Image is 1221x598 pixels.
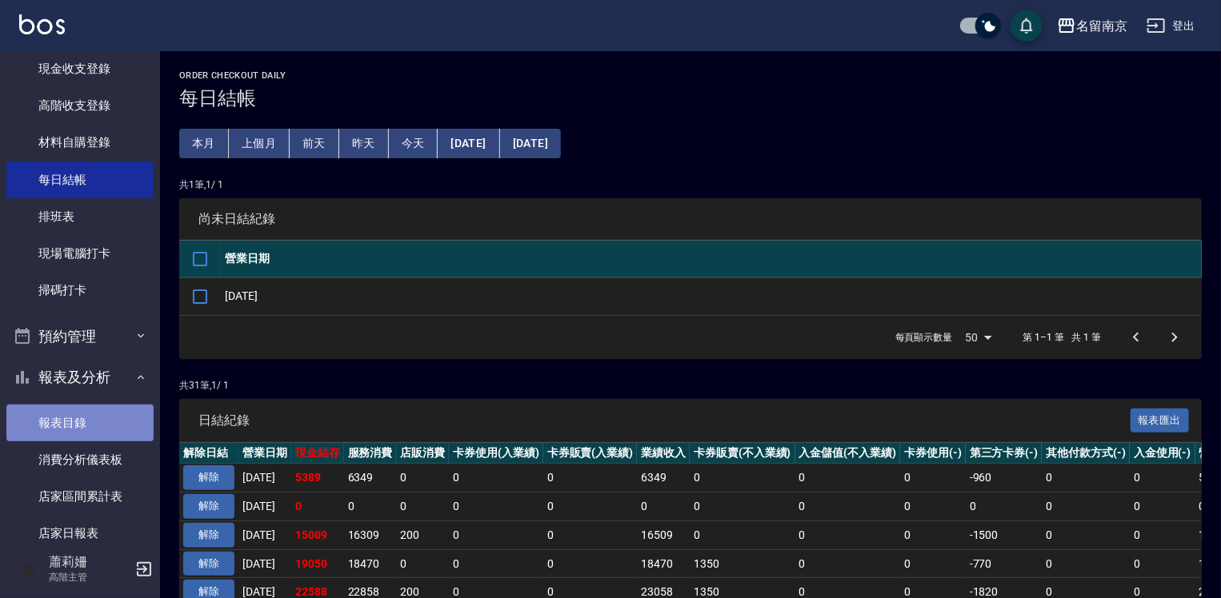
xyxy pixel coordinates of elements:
[1011,10,1043,42] button: save
[6,235,154,272] a: 現場電腦打卡
[179,443,238,464] th: 解除日結
[637,549,690,578] td: 18470
[543,443,638,464] th: 卡券販賣(入業績)
[1042,549,1130,578] td: 0
[1042,443,1130,464] th: 其他付款方式(-)
[1130,464,1195,492] td: 0
[344,520,397,549] td: 16309
[396,443,449,464] th: 店販消費
[1130,520,1195,549] td: 0
[13,553,45,585] img: Person
[795,492,901,521] td: 0
[6,87,154,124] a: 高階收支登錄
[966,520,1043,549] td: -1500
[690,492,795,521] td: 0
[6,515,154,552] a: 店家日報表
[238,464,291,492] td: [DATE]
[6,316,154,357] button: 預約管理
[238,492,291,521] td: [DATE]
[1130,549,1195,578] td: 0
[637,520,690,549] td: 16509
[1042,464,1130,492] td: 0
[344,443,397,464] th: 服務消費
[449,443,543,464] th: 卡券使用(入業績)
[291,443,344,464] th: 現金結存
[6,478,154,515] a: 店家區間累計表
[396,492,449,521] td: 0
[238,549,291,578] td: [DATE]
[344,549,397,578] td: 18470
[1023,330,1101,345] p: 第 1–1 筆 共 1 筆
[344,492,397,521] td: 0
[637,492,690,521] td: 0
[959,316,998,359] div: 50
[637,443,690,464] th: 業績收入
[291,492,344,521] td: 0
[543,520,638,549] td: 0
[543,549,638,578] td: 0
[396,520,449,549] td: 200
[6,441,154,478] a: 消費分析儀表板
[900,464,966,492] td: 0
[179,177,1202,192] p: 共 1 筆, 1 / 1
[6,198,154,235] a: 排班表
[179,129,229,158] button: 本月
[900,549,966,578] td: 0
[6,357,154,398] button: 報表及分析
[966,492,1043,521] td: 0
[900,492,966,521] td: 0
[396,464,449,492] td: 0
[795,520,901,549] td: 0
[183,494,234,519] button: 解除
[389,129,438,158] button: 今天
[1140,11,1202,41] button: 登出
[179,70,1202,81] h2: Order checkout daily
[966,549,1043,578] td: -770
[690,520,795,549] td: 0
[183,552,234,576] button: 解除
[1042,520,1130,549] td: 0
[339,129,389,158] button: 昨天
[1051,10,1134,42] button: 名留南京
[179,87,1202,110] h3: 每日結帳
[690,549,795,578] td: 1350
[449,492,543,521] td: 0
[690,464,795,492] td: 0
[500,129,561,158] button: [DATE]
[637,464,690,492] td: 6349
[290,129,339,158] button: 前天
[183,465,234,490] button: 解除
[221,277,1202,315] td: [DATE]
[795,549,901,578] td: 0
[238,443,291,464] th: 營業日期
[449,549,543,578] td: 0
[543,464,638,492] td: 0
[291,464,344,492] td: 5389
[238,520,291,549] td: [DATE]
[1042,492,1130,521] td: 0
[6,50,154,87] a: 現金收支登錄
[449,520,543,549] td: 0
[6,124,154,161] a: 材料自購登錄
[966,443,1043,464] th: 第三方卡券(-)
[1131,412,1190,427] a: 報表匯出
[229,129,290,158] button: 上個月
[344,464,397,492] td: 6349
[198,413,1131,429] span: 日結紀錄
[19,14,65,34] img: Logo
[795,464,901,492] td: 0
[291,520,344,549] td: 15009
[396,549,449,578] td: 0
[895,330,953,345] p: 每頁顯示數量
[6,161,154,198] a: 每日結帳
[1131,409,1190,433] button: 報表匯出
[6,405,154,441] a: 報表目錄
[291,549,344,578] td: 19050
[183,523,234,548] button: 解除
[179,378,1202,393] p: 共 31 筆, 1 / 1
[900,443,966,464] th: 卡券使用(-)
[1076,16,1127,36] div: 名留南京
[198,211,1183,227] span: 尚未日結紀錄
[543,492,638,521] td: 0
[690,443,795,464] th: 卡券販賣(不入業績)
